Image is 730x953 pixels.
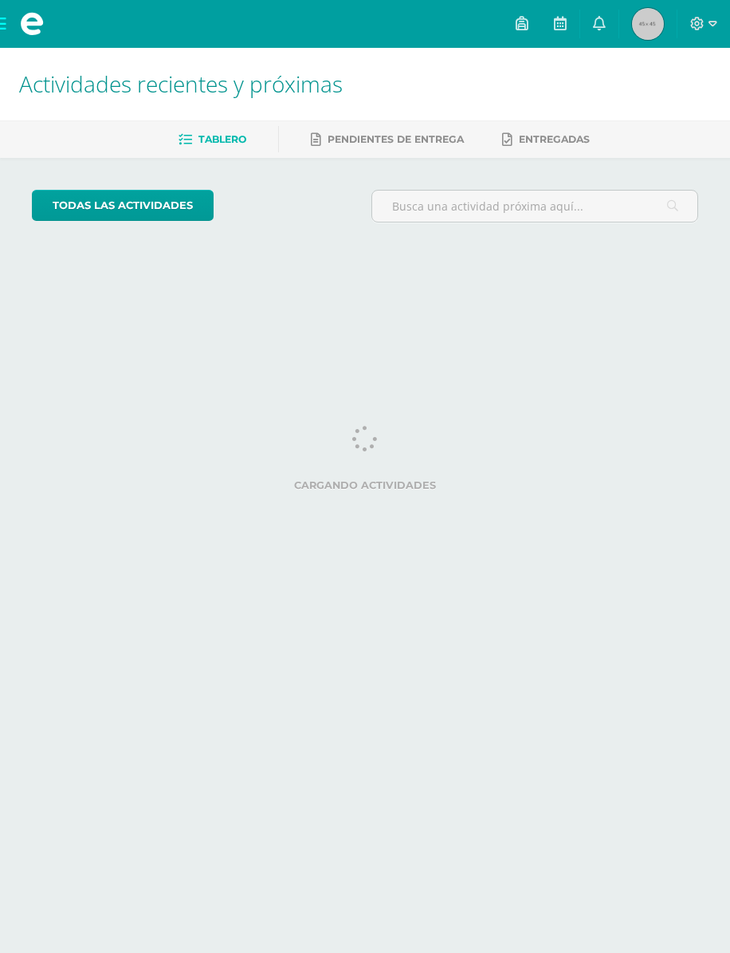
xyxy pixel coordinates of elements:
span: Entregadas [519,133,590,145]
label: Cargando actividades [32,479,698,491]
span: Actividades recientes y próximas [19,69,343,99]
span: Tablero [198,133,246,145]
a: Tablero [179,127,246,152]
a: todas las Actividades [32,190,214,221]
img: 45x45 [632,8,664,40]
a: Pendientes de entrega [311,127,464,152]
input: Busca una actividad próxima aquí... [372,191,697,222]
a: Entregadas [502,127,590,152]
span: Pendientes de entrega [328,133,464,145]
